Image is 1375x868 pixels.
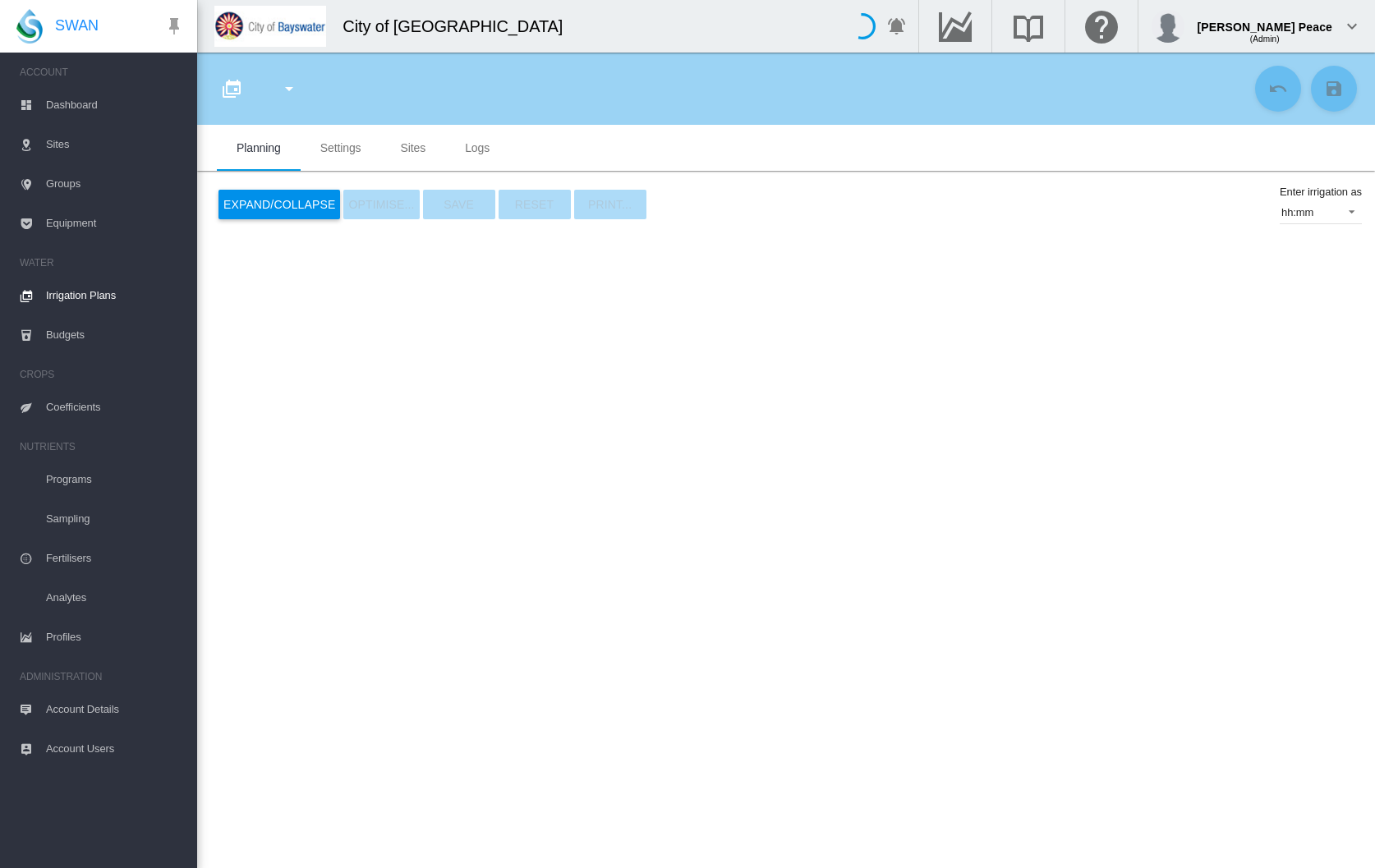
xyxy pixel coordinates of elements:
button: Save [423,190,495,219]
button: Save Changes [1311,66,1357,112]
md-icon: icon-calendar-multiple [222,79,241,99]
md-icon: Go to the Data Hub [936,16,975,36]
div: hh:mm [1281,206,1313,218]
span: Sampling [46,499,184,539]
span: Irrigation Plans [46,276,184,315]
img: SWAN-Landscape-Logo-Colour-drop.png [16,9,43,44]
span: ACCOUNT [20,59,184,85]
div: [PERSON_NAME] Peace [1198,12,1333,29]
md-label: Enter irrigation as [1280,186,1362,198]
button: icon-bell-ring [881,10,913,43]
span: Coefficients [46,388,184,427]
button: Reset [499,190,571,219]
span: CROPS [20,361,184,388]
span: Equipment [46,204,184,243]
md-icon: icon-undo [1268,79,1288,99]
span: Budgets [46,315,184,355]
span: NUTRIENTS [20,434,184,460]
span: Analytes [46,578,184,618]
md-icon: icon-menu-down [279,79,299,99]
md-tab-item: Sites [381,125,446,171]
button: Cancel Changes [1255,66,1301,112]
span: Profiles [46,618,184,657]
md-tab-item: Settings [301,125,381,171]
span: Groups [46,164,184,204]
img: 2Q== [214,6,326,47]
md-icon: icon-pin [164,16,184,36]
span: Sites [46,125,184,164]
md-tab-item: Planning [217,125,301,171]
span: (Admin) [1250,34,1280,44]
button: PRINT... [574,190,646,219]
span: Account Users [46,729,184,769]
div: City of [GEOGRAPHIC_DATA] [343,15,577,38]
span: SWAN [55,16,99,36]
span: ADMINISTRATION [20,664,184,690]
img: profile.jpg [1152,10,1184,43]
button: OPTIMISE... [343,190,419,219]
md-icon: Click here for help [1082,16,1121,36]
md-icon: icon-content-save [1324,79,1344,99]
button: Click to go to full list of plans [215,72,248,105]
md-icon: icon-chevron-down [1342,16,1362,36]
span: Dashboard [46,85,184,125]
span: WATER [20,250,184,276]
button: Expand/Collapse [218,190,340,219]
span: Programs [46,460,184,499]
md-icon: Search the knowledge base [1009,16,1048,36]
span: Fertilisers [46,539,184,578]
button: icon-menu-down [273,72,306,105]
span: Account Details [46,690,184,729]
md-icon: icon-bell-ring [887,16,907,36]
span: Logs [465,141,490,154]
